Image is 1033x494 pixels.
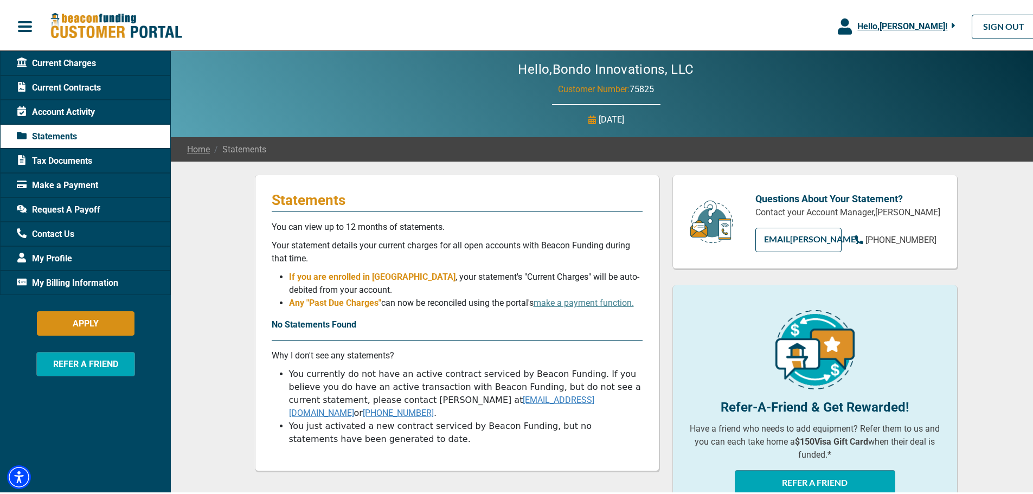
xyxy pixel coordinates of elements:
[755,226,842,250] a: EMAIL[PERSON_NAME]
[17,152,92,165] span: Tax Documents
[17,55,96,68] span: Current Charges
[865,233,936,243] span: [PHONE_NUMBER]
[855,232,936,245] a: [PHONE_NUMBER]
[272,237,643,263] p: Your statement details your current charges for all open accounts with Beacon Funding during that...
[272,347,643,360] p: Why I don't see any statements?
[735,468,895,492] button: REFER A FRIEND
[272,189,643,207] p: Statements
[17,226,74,239] span: Contact Us
[857,19,947,29] span: Hello, [PERSON_NAME] !
[272,219,643,232] p: You can view up to 12 months of statements.
[687,197,736,242] img: customer-service.png
[17,104,95,117] span: Account Activity
[689,395,941,415] p: Refer-A-Friend & Get Rewarded!
[558,82,630,92] span: Customer Number:
[775,308,855,387] img: refer-a-friend-icon.png
[289,270,639,293] span: , your statement's "Current Charges" will be auto-debited from your account.
[755,204,941,217] p: Contact your Account Manager, [PERSON_NAME]
[17,128,77,141] span: Statements
[36,350,135,374] button: REFER A FRIEND
[381,296,634,306] span: can now be reconciled using the portal's
[210,141,266,154] span: Statements
[272,316,643,329] p: No Statements Found
[17,177,98,190] span: Make a Payment
[485,60,726,75] h2: Hello, Bondo Innovations, LLC
[630,82,654,92] span: 75825
[534,296,634,306] a: make a payment function.
[363,406,434,416] a: [PHONE_NUMBER]
[17,274,118,287] span: My Billing Information
[289,296,381,306] span: Any "Past Due Charges"
[50,10,182,38] img: Beacon Funding Customer Portal Logo
[795,434,868,445] b: $150 Visa Gift Card
[289,365,643,418] li: You currently do not have an active contract serviced by Beacon Funding. If you believe you do ha...
[17,79,101,92] span: Current Contracts
[755,189,941,204] p: Questions About Your Statement?
[37,309,134,333] button: APPLY
[17,201,100,214] span: Request A Payoff
[187,141,210,154] a: Home
[289,418,643,444] li: You just activated a new contract serviced by Beacon Funding, but no statements have been generat...
[599,111,624,124] p: [DATE]
[689,420,941,459] p: Have a friend who needs to add equipment? Refer them to us and you can each take home a when thei...
[7,463,31,487] div: Accessibility Menu
[17,250,72,263] span: My Profile
[289,270,455,280] span: If you are enrolled in [GEOGRAPHIC_DATA]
